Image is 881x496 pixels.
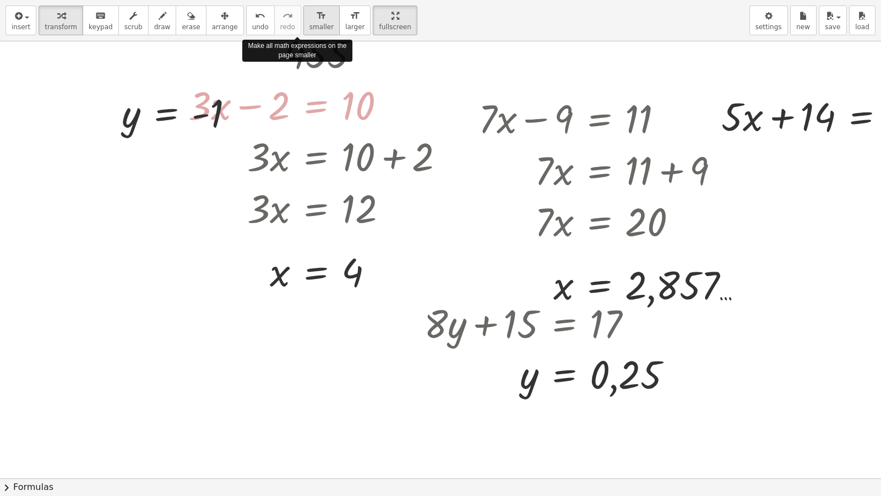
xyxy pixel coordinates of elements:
[282,9,293,23] i: redo
[339,6,371,35] button: format_sizelarger
[212,23,238,31] span: arrange
[309,23,334,31] span: smaller
[255,9,265,23] i: undo
[373,6,417,35] button: fullscreen
[6,6,36,35] button: insert
[379,23,411,31] span: fullscreen
[755,23,782,31] span: settings
[206,6,244,35] button: arrange
[45,23,77,31] span: transform
[303,6,340,35] button: format_sizesmaller
[345,23,365,31] span: larger
[118,6,149,35] button: scrub
[39,6,83,35] button: transform
[790,6,817,35] button: new
[855,23,869,31] span: load
[274,6,301,35] button: redoredo
[176,6,206,35] button: erase
[252,23,269,31] span: undo
[246,6,275,35] button: undoundo
[148,6,177,35] button: draw
[796,23,810,31] span: new
[83,6,119,35] button: keyboardkeypad
[124,23,143,31] span: scrub
[12,23,30,31] span: insert
[316,9,327,23] i: format_size
[849,6,875,35] button: load
[825,23,840,31] span: save
[350,9,360,23] i: format_size
[280,23,295,31] span: redo
[242,40,352,62] div: Make all math expressions on the page smaller
[154,23,171,31] span: draw
[95,9,106,23] i: keyboard
[182,23,200,31] span: erase
[89,23,113,31] span: keypad
[749,6,788,35] button: settings
[819,6,847,35] button: save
